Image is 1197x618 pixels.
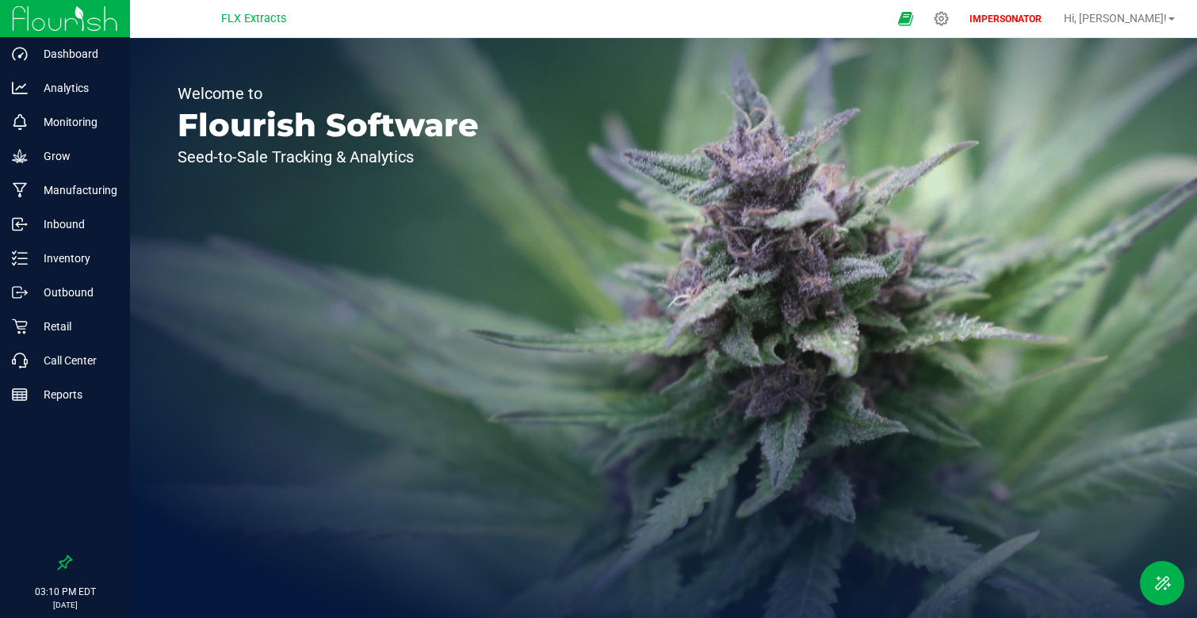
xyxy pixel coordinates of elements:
inline-svg: Analytics [12,80,28,96]
inline-svg: Manufacturing [12,182,28,198]
p: Outbound [28,283,123,302]
p: Retail [28,317,123,336]
button: Toggle Menu [1140,561,1184,605]
p: Grow [28,147,123,166]
inline-svg: Outbound [12,284,28,300]
p: Dashboard [28,44,123,63]
inline-svg: Monitoring [12,114,28,130]
p: Call Center [28,351,123,370]
p: IMPERSONATOR [963,12,1048,26]
inline-svg: Reports [12,387,28,402]
p: [DATE] [7,599,123,611]
inline-svg: Retail [12,319,28,334]
div: Manage settings [931,11,951,26]
p: Manufacturing [28,181,123,200]
inline-svg: Dashboard [12,46,28,62]
p: Monitoring [28,113,123,132]
span: Hi, [PERSON_NAME]! [1064,12,1167,25]
p: 03:10 PM EDT [7,585,123,599]
inline-svg: Call Center [12,353,28,368]
p: Flourish Software [178,109,479,141]
p: Reports [28,385,123,404]
span: Open Ecommerce Menu [888,3,924,34]
inline-svg: Grow [12,148,28,164]
inline-svg: Inventory [12,250,28,266]
inline-svg: Inbound [12,216,28,232]
span: FLX Extracts [221,12,286,25]
p: Inventory [28,249,123,268]
p: Inbound [28,215,123,234]
p: Seed-to-Sale Tracking & Analytics [178,149,479,165]
label: Pin the sidebar to full width on large screens [57,555,73,570]
p: Analytics [28,78,123,97]
p: Welcome to [178,86,479,101]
